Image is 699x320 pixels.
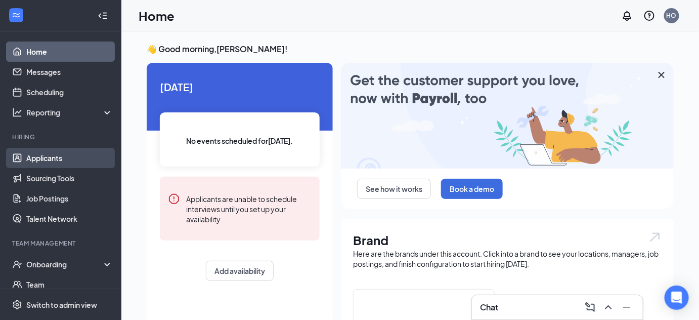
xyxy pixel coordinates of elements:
[26,300,97,310] div: Switch to admin view
[26,107,113,117] div: Reporting
[98,11,108,21] svg: Collapse
[582,299,598,315] button: ComposeMessage
[187,135,293,146] span: No events scheduled for [DATE] .
[656,69,668,81] svg: Cross
[12,133,111,141] div: Hiring
[26,42,113,62] a: Home
[643,10,656,22] svg: QuestionInfo
[206,261,274,281] button: Add availability
[168,193,180,205] svg: Error
[600,299,617,315] button: ChevronUp
[648,231,662,243] img: open.6027fd2a22e1237b5b06.svg
[621,10,633,22] svg: Notifications
[160,79,320,95] span: [DATE]
[26,148,113,168] a: Applicants
[26,274,113,295] a: Team
[12,300,22,310] svg: Settings
[26,62,113,82] a: Messages
[602,301,615,313] svg: ChevronUp
[619,299,635,315] button: Minimize
[667,11,677,20] div: HO
[139,7,174,24] h1: Home
[12,259,22,269] svg: UserCheck
[12,239,111,248] div: Team Management
[480,302,498,313] h3: Chat
[621,301,633,313] svg: Minimize
[26,188,113,209] a: Job Postings
[12,107,22,117] svg: Analysis
[26,82,113,102] a: Scheduling
[186,193,312,224] div: Applicants are unable to schedule interviews until you set up your availability.
[26,168,113,188] a: Sourcing Tools
[441,179,503,199] button: Book a demo
[26,209,113,229] a: Talent Network
[26,259,104,269] div: Onboarding
[341,63,674,169] img: payroll-large.gif
[584,301,596,313] svg: ComposeMessage
[353,249,662,269] div: Here are the brands under this account. Click into a brand to see your locations, managers, job p...
[665,286,689,310] div: Open Intercom Messenger
[11,10,21,20] svg: WorkstreamLogo
[147,44,674,55] h3: 👋 Good morning, [PERSON_NAME] !
[353,231,662,249] h1: Brand
[357,179,431,199] button: See how it works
